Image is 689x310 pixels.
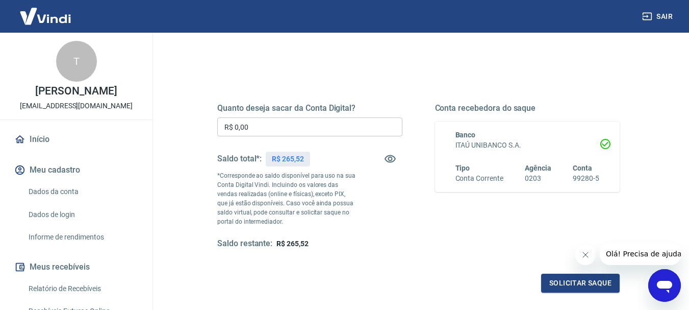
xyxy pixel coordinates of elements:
[455,131,476,139] span: Banco
[573,173,599,184] h6: 99280-5
[24,181,140,202] a: Dados da conta
[600,243,681,265] iframe: Mensagem da empresa
[12,128,140,151] a: Início
[35,86,117,97] p: [PERSON_NAME]
[24,227,140,248] a: Informe de rendimentos
[541,274,620,293] button: Solicitar saque
[525,164,551,172] span: Agência
[276,240,309,248] span: R$ 265,52
[24,278,140,299] a: Relatório de Recebíveis
[12,159,140,181] button: Meu cadastro
[20,101,133,111] p: [EMAIL_ADDRESS][DOMAIN_NAME]
[640,7,677,26] button: Sair
[455,164,470,172] span: Tipo
[217,239,272,249] h5: Saldo restante:
[217,154,262,164] h5: Saldo total*:
[24,204,140,225] a: Dados de login
[455,140,600,151] h6: ITAÚ UNIBANCO S.A.
[648,269,681,302] iframe: Botão para abrir a janela de mensagens
[455,173,503,184] h6: Conta Corrente
[217,103,402,113] h5: Quanto deseja sacar da Conta Digital?
[6,7,86,15] span: Olá! Precisa de ajuda?
[272,154,304,164] p: R$ 265,52
[12,1,79,32] img: Vindi
[575,245,596,265] iframe: Fechar mensagem
[12,256,140,278] button: Meus recebíveis
[217,171,356,226] p: *Corresponde ao saldo disponível para uso na sua Conta Digital Vindi. Incluindo os valores das ve...
[525,173,551,184] h6: 0203
[573,164,592,172] span: Conta
[56,41,97,82] div: T
[435,103,620,113] h5: Conta recebedora do saque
